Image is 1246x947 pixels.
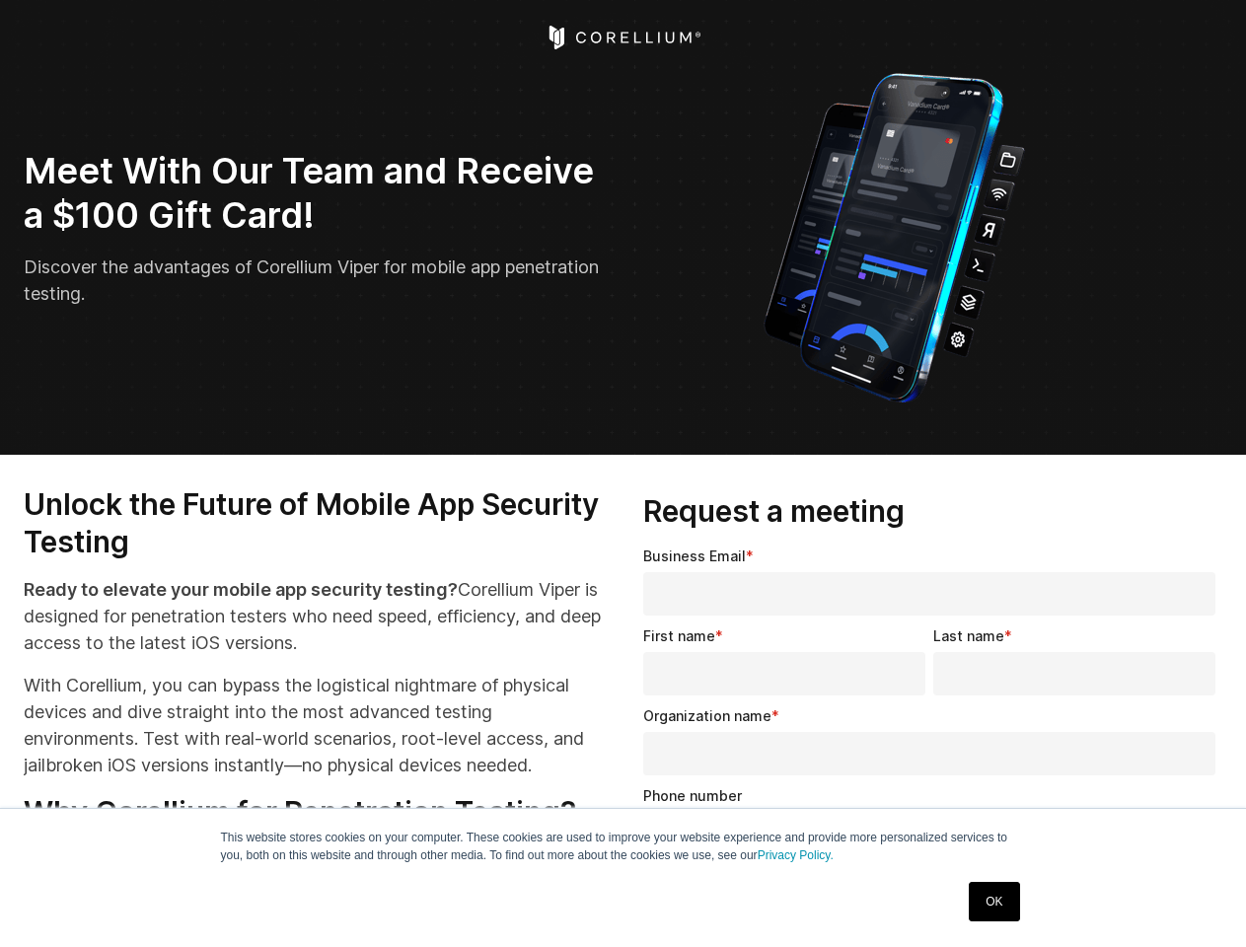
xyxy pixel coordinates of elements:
[24,794,604,832] h3: Why Corellium for Penetration Testing?
[24,672,604,778] p: With Corellium, you can bypass the logistical nightmare of physical devices and dive straight int...
[24,149,610,238] h2: Meet With Our Team and Receive a $100 Gift Card!
[933,627,1004,644] span: Last name
[24,576,604,656] p: Corellium Viper is designed for penetration testers who need speed, efficiency, and deep access t...
[643,493,1223,531] h3: Request a meeting
[24,579,458,600] strong: Ready to elevate your mobile app security testing?
[746,63,1043,407] img: Corellium_VIPER_Hero_1_1x
[758,848,834,862] a: Privacy Policy.
[24,486,604,560] h3: Unlock the Future of Mobile App Security Testing
[221,829,1026,864] p: This website stores cookies on your computer. These cookies are used to improve your website expe...
[643,627,715,644] span: First name
[545,26,701,49] a: Corellium Home
[643,787,742,804] span: Phone number
[969,882,1019,921] a: OK
[643,707,771,724] span: Organization name
[643,547,746,564] span: Business Email
[24,256,599,304] span: Discover the advantages of Corellium Viper for mobile app penetration testing.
